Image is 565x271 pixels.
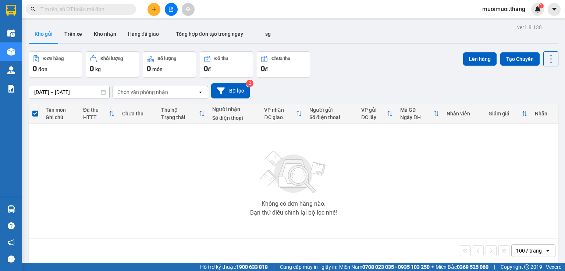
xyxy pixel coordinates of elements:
[161,114,199,120] div: Trạng thái
[485,104,532,124] th: Toggle SortBy
[273,263,274,271] span: |
[7,85,15,93] img: solution-icon
[31,7,36,12] span: search
[436,263,488,271] span: Miền Bắc
[100,56,123,61] div: Khối lượng
[7,205,15,213] img: warehouse-icon
[212,106,257,112] div: Người nhận
[176,31,243,37] span: Tổng hợp đơn tạo trong ngày
[29,25,58,43] button: Kho gửi
[38,66,47,72] span: đơn
[257,146,330,198] img: svg+xml;base64,PHN2ZyBjbGFzcz0ibGlzdC1wbHVnX19zdmciIHhtbG5zPSJodHRwOi8vd3d3LnczLm9yZy8yMDAwL3N2Zy...
[211,83,250,98] button: Bộ lọc
[152,66,163,72] span: món
[7,29,15,37] img: warehouse-icon
[463,52,497,66] button: Lên hàng
[204,64,208,73] span: 0
[157,104,209,124] th: Toggle SortBy
[476,4,531,14] span: muoimuoi.thang
[7,48,15,56] img: warehouse-icon
[198,89,203,95] svg: open
[29,51,82,78] button: Đơn hàng0đơn
[535,111,555,117] div: Nhãn
[122,25,165,43] button: Hàng đã giao
[6,5,16,16] img: logo-vxr
[29,86,109,98] input: Select a date range.
[208,66,211,72] span: đ
[362,264,430,270] strong: 0708 023 035 - 0935 103 250
[58,25,88,43] button: Trên xe
[161,107,199,113] div: Thu hộ
[86,51,139,78] button: Khối lượng0kg
[457,264,488,270] strong: 0369 525 060
[534,6,541,13] img: icon-new-feature
[257,51,310,78] button: Chưa thu0đ
[214,56,228,61] div: Đã thu
[143,51,196,78] button: Số lượng0món
[83,107,109,113] div: Đã thu
[516,247,542,254] div: 100 / trang
[517,23,542,31] div: ver 1.8.138
[168,7,174,12] span: file-add
[7,66,15,74] img: warehouse-icon
[122,111,154,117] div: Chưa thu
[117,88,168,96] div: Chọn văn phòng nhận
[200,51,253,78] button: Đã thu0đ
[83,114,109,120] div: HTTT
[271,56,290,61] div: Chưa thu
[185,7,191,12] span: aim
[261,64,265,73] span: 0
[200,263,268,271] span: Hỗ trợ kỹ thuật:
[165,3,178,16] button: file-add
[548,3,561,16] button: caret-down
[95,66,101,72] span: kg
[358,104,397,124] th: Toggle SortBy
[397,104,443,124] th: Toggle SortBy
[250,210,337,216] div: Bạn thử điều chỉnh lại bộ lọc nhé!
[264,114,296,120] div: ĐC giao
[280,263,337,271] span: Cung cấp máy in - giấy in:
[212,115,257,121] div: Số điện thoại
[551,6,558,13] span: caret-down
[431,265,434,268] span: ⚪️
[540,3,542,8] span: 1
[262,201,326,207] div: Không có đơn hàng nào.
[524,264,529,270] span: copyright
[88,25,122,43] button: Kho nhận
[182,3,195,16] button: aim
[264,107,296,113] div: VP nhận
[265,31,271,37] span: sg
[46,107,76,113] div: Tên món
[46,114,76,120] div: Ghi chú
[79,104,118,124] th: Toggle SortBy
[545,248,551,254] svg: open
[494,263,495,271] span: |
[33,64,37,73] span: 0
[447,111,481,117] div: Nhân viên
[361,107,387,113] div: VP gửi
[8,256,15,263] span: message
[246,80,253,87] sup: 2
[309,114,354,120] div: Số điện thoại
[260,104,305,124] th: Toggle SortBy
[90,64,94,73] span: 0
[400,114,433,120] div: Ngày ĐH
[265,66,268,72] span: đ
[152,7,157,12] span: plus
[361,114,387,120] div: ĐC lấy
[539,3,544,8] sup: 1
[157,56,176,61] div: Số lượng
[309,107,354,113] div: Người gửi
[43,56,64,61] div: Đơn hàng
[8,222,15,229] span: question-circle
[148,3,160,16] button: plus
[500,52,540,66] button: Tạo Chuyến
[40,5,127,13] input: Tìm tên, số ĐT hoặc mã đơn
[488,111,522,117] div: Giảm giá
[400,107,433,113] div: Mã GD
[236,264,268,270] strong: 1900 633 818
[147,64,151,73] span: 0
[8,239,15,246] span: notification
[339,263,430,271] span: Miền Nam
